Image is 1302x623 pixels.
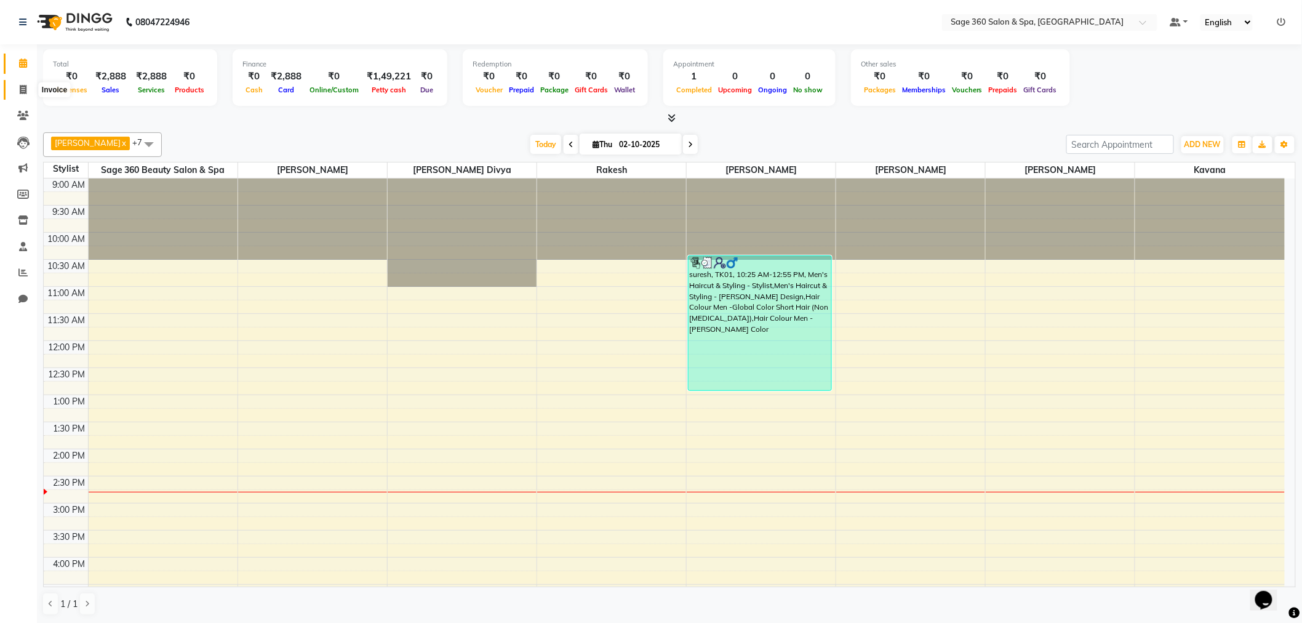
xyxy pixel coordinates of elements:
[242,86,266,94] span: Cash
[50,179,88,191] div: 9:00 AM
[899,70,949,84] div: ₹0
[506,70,537,84] div: ₹0
[790,70,826,84] div: 0
[266,70,306,84] div: ₹2,888
[306,86,362,94] span: Online/Custom
[31,5,116,39] img: logo
[388,163,537,178] span: [PERSON_NAME] Divya
[1250,574,1290,611] iframe: chat widget
[949,70,986,84] div: ₹0
[611,86,638,94] span: Wallet
[46,287,88,300] div: 11:00 AM
[55,138,121,148] span: [PERSON_NAME]
[1181,136,1224,153] button: ADD NEW
[362,70,416,84] div: ₹1,49,221
[51,422,88,435] div: 1:30 PM
[121,138,126,148] a: x
[89,163,238,178] span: Sage 360 Beauty Salon & Spa
[899,86,949,94] span: Memberships
[572,86,611,94] span: Gift Cards
[861,70,899,84] div: ₹0
[53,59,207,70] div: Total
[238,163,387,178] span: [PERSON_NAME]
[1135,163,1285,178] span: Kavana
[172,86,207,94] span: Products
[589,140,615,149] span: Thu
[611,70,638,84] div: ₹0
[51,449,88,462] div: 2:00 PM
[46,314,88,327] div: 11:30 AM
[755,70,790,84] div: 0
[39,82,70,97] div: Invoice
[949,86,986,94] span: Vouchers
[50,206,88,219] div: 9:30 AM
[615,135,677,154] input: 2025-10-02
[132,137,151,147] span: +7
[242,59,437,70] div: Finance
[275,86,297,94] span: Card
[537,70,572,84] div: ₹0
[537,163,686,178] span: Rakesh
[506,86,537,94] span: Prepaid
[99,86,123,94] span: Sales
[715,70,755,84] div: 0
[51,585,88,598] div: 4:30 PM
[687,163,836,178] span: [PERSON_NAME]
[473,86,506,94] span: Voucher
[60,598,78,611] span: 1 / 1
[861,86,899,94] span: Packages
[51,476,88,489] div: 2:30 PM
[46,260,88,273] div: 10:30 AM
[51,558,88,571] div: 4:00 PM
[242,70,266,84] div: ₹0
[46,233,88,246] div: 10:00 AM
[46,368,88,381] div: 12:30 PM
[369,86,409,94] span: Petty cash
[44,163,88,175] div: Stylist
[986,70,1021,84] div: ₹0
[755,86,790,94] span: Ongoing
[135,5,190,39] b: 08047224946
[1021,70,1060,84] div: ₹0
[90,70,131,84] div: ₹2,888
[51,531,88,544] div: 3:30 PM
[416,70,437,84] div: ₹0
[473,59,638,70] div: Redemption
[673,86,715,94] span: Completed
[689,256,831,390] div: suresh, TK01, 10:25 AM-12:55 PM, Men's Haircut & Styling - Stylist,Men's Haircut & Styling - [PER...
[986,86,1021,94] span: Prepaids
[1184,140,1221,149] span: ADD NEW
[46,341,88,354] div: 12:00 PM
[306,70,362,84] div: ₹0
[131,70,172,84] div: ₹2,888
[530,135,561,154] span: Today
[135,86,168,94] span: Services
[1066,135,1174,154] input: Search Appointment
[673,59,826,70] div: Appointment
[790,86,826,94] span: No show
[537,86,572,94] span: Package
[51,395,88,408] div: 1:00 PM
[53,70,90,84] div: ₹0
[51,504,88,516] div: 3:00 PM
[715,86,755,94] span: Upcoming
[473,70,506,84] div: ₹0
[572,70,611,84] div: ₹0
[1021,86,1060,94] span: Gift Cards
[673,70,715,84] div: 1
[417,86,436,94] span: Due
[861,59,1060,70] div: Other sales
[172,70,207,84] div: ₹0
[836,163,985,178] span: [PERSON_NAME]
[986,163,1135,178] span: [PERSON_NAME]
